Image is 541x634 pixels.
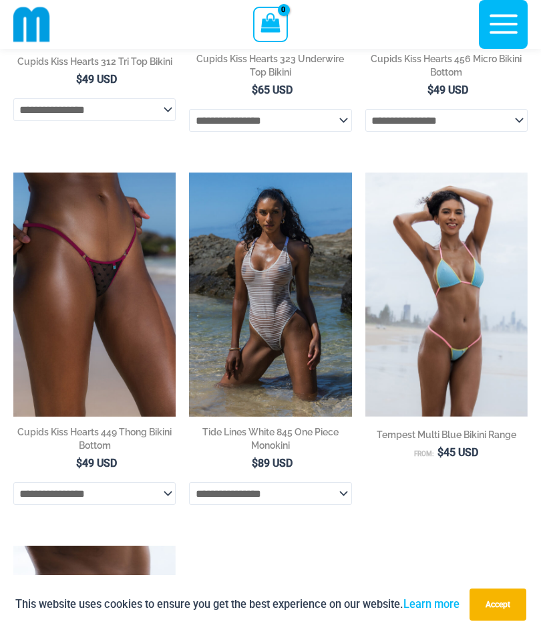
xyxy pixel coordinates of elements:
[189,173,351,417] img: Tide Lines White 845 One Piece Monokini 11
[76,457,82,469] span: $
[427,84,433,96] span: $
[252,457,293,469] bdi: 89 USD
[13,6,50,43] img: cropped mm emblem
[189,425,351,452] h2: Tide Lines White 845 One Piece Monokini
[13,173,176,417] img: Cupids Kiss Hearts 449 Thong 01
[470,589,526,621] button: Accept
[13,55,176,73] a: Cupids Kiss Hearts 312 Tri Top Bikini
[189,52,351,79] h2: Cupids Kiss Hearts 323 Underwire Top Bikini
[13,425,176,452] h2: Cupids Kiss Hearts 449 Thong Bikini Bottom
[189,52,351,84] a: Cupids Kiss Hearts 323 Underwire Top Bikini
[252,457,258,469] span: $
[252,84,258,96] span: $
[437,446,443,459] span: $
[253,7,287,41] a: View Shopping Cart, empty
[365,173,528,417] a: Tempest Multi Blue 312 Top 456 Bottom 01Tempest Multi Blue 312 Top 456 Bottom 02Tempest Multi Blu...
[437,446,478,459] bdi: 45 USD
[76,73,117,86] bdi: 49 USD
[76,73,82,86] span: $
[414,450,434,457] span: From:
[13,173,176,417] a: Cupids Kiss Hearts 449 Thong 01Cupids Kiss Hearts 323 Underwire Top 449 Thong 05Cupids Kiss Heart...
[403,598,460,611] a: Learn more
[76,457,117,469] bdi: 49 USD
[189,173,351,417] a: Tide Lines White 845 One Piece Monokini 11Tide Lines White 845 One Piece Monokini 13Tide Lines Wh...
[427,84,468,96] bdi: 49 USD
[252,84,293,96] bdi: 65 USD
[189,425,351,457] a: Tide Lines White 845 One Piece Monokini
[13,55,176,68] h2: Cupids Kiss Hearts 312 Tri Top Bikini
[15,595,460,613] p: This website uses cookies to ensure you get the best experience on our website.
[365,428,528,446] a: Tempest Multi Blue Bikini Range
[365,52,528,79] h2: Cupids Kiss Hearts 456 Micro Bikini Bottom
[365,52,528,84] a: Cupids Kiss Hearts 456 Micro Bikini Bottom
[365,428,528,441] h2: Tempest Multi Blue Bikini Range
[365,173,528,417] img: Tempest Multi Blue 312 Top 456 Bottom 01
[13,425,176,457] a: Cupids Kiss Hearts 449 Thong Bikini Bottom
